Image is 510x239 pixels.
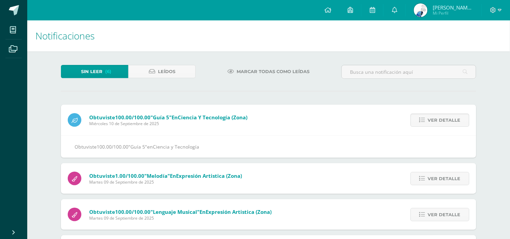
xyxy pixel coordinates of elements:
span: Mi Perfil [433,10,474,16]
span: 100.00/100.00 [97,143,128,150]
span: Expresión Artistica (Zona) [206,208,272,215]
span: [PERSON_NAME][US_STATE] [433,4,474,11]
a: Leídos [128,65,196,78]
span: "Lenguaje musical" [150,208,200,215]
span: Miércoles 10 de Septiembre de 2025 [89,121,248,126]
span: 100.00/100.00 [115,114,150,121]
a: Marcar todas como leídas [219,65,318,78]
span: Ver detalle [428,208,461,221]
span: Obtuviste en [89,208,272,215]
span: Ciencia y Tecnología [153,143,199,150]
span: Marcar todas como leídas [237,65,310,78]
span: Obtuviste en [89,172,242,179]
span: Leídos [158,65,175,78]
span: Ciencia y Tecnología (Zona) [178,114,248,121]
span: 100.00/100.00 [115,208,150,215]
div: Obtuviste en [75,142,463,151]
a: Sin leer(6) [61,65,128,78]
span: Ver detalle [428,114,461,126]
span: 1.00/100.00 [115,172,144,179]
span: "Guía 5" [128,143,147,150]
span: "Guía 5" [150,114,172,121]
input: Busca una notificación aquí [342,65,476,79]
img: 2f3557b5a2cbc9257661ae254945c66b.png [414,3,428,17]
span: Expresión Artistica (Zona) [176,172,242,179]
span: Ver detalle [428,172,461,185]
span: "Melodía" [144,172,170,179]
span: Martes 09 de Septiembre de 2025 [89,215,272,221]
span: Obtuviste en [89,114,248,121]
span: (6) [105,65,111,78]
span: Martes 09 de Septiembre de 2025 [89,179,242,185]
span: Notificaciones [35,29,95,42]
span: Sin leer [81,65,102,78]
